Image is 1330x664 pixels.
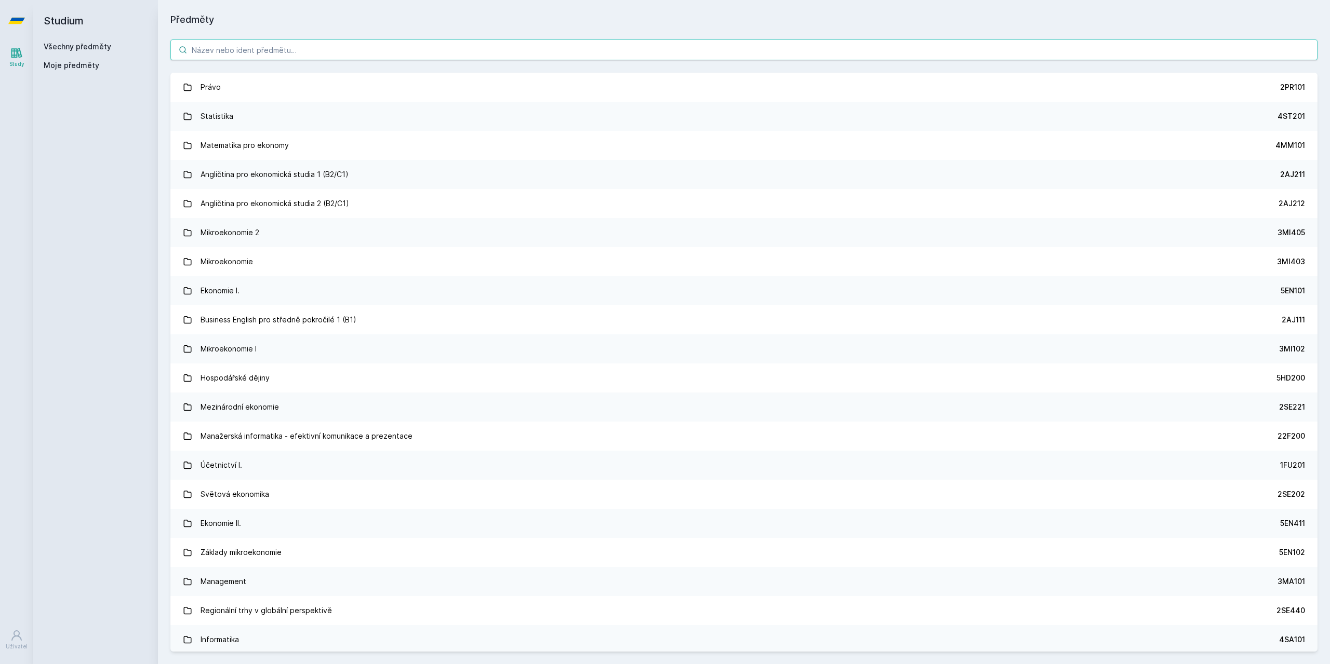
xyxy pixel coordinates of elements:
div: 3MA101 [1278,576,1305,587]
a: Mezinárodní ekonomie 2SE221 [170,392,1318,422]
div: 4ST201 [1278,111,1305,121]
div: Ekonomie II. [201,513,241,534]
div: Právo [201,77,221,98]
div: 5HD200 [1276,373,1305,383]
a: Management 3MA101 [170,567,1318,596]
div: Informatika [201,629,239,650]
input: Název nebo ident předmětu… [170,39,1318,60]
div: Základy mikroekonomie [201,542,282,563]
div: 1FU201 [1280,460,1305,470]
div: Regionální trhy v globální perspektivě [201,600,332,621]
span: Moje předměty [44,60,99,71]
a: Základy mikroekonomie 5EN102 [170,538,1318,567]
a: Světová ekonomika 2SE202 [170,480,1318,509]
h1: Předměty [170,12,1318,27]
a: Manažerská informatika - efektivní komunikace a prezentace 22F200 [170,422,1318,451]
div: Mikroekonomie 2 [201,222,259,243]
div: 2AJ111 [1282,315,1305,325]
div: Matematika pro ekonomy [201,135,289,156]
a: Study [2,42,31,73]
a: Právo 2PR101 [170,73,1318,102]
a: Informatika 4SA101 [170,625,1318,654]
a: Ekonomie I. 5EN101 [170,276,1318,305]
div: Ekonomie I. [201,280,240,301]
a: Angličtina pro ekonomická studia 2 (B2/C1) 2AJ212 [170,189,1318,218]
a: Všechny předměty [44,42,111,51]
a: Účetnictví I. 1FU201 [170,451,1318,480]
div: 3MI102 [1279,344,1305,354]
div: Světová ekonomika [201,484,269,505]
div: 4MM101 [1275,140,1305,151]
a: Business English pro středně pokročilé 1 (B1) 2AJ111 [170,305,1318,334]
a: Hospodářské dějiny 5HD200 [170,363,1318,392]
div: Mikroekonomie I [201,338,257,359]
div: 2AJ212 [1279,198,1305,209]
div: Uživatel [6,643,28,651]
div: Mezinárodní ekonomie [201,397,279,417]
div: Business English pro středně pokročilé 1 (B1) [201,309,356,330]
div: 2SE440 [1276,605,1305,616]
div: 5EN411 [1280,518,1305,529]
div: Manažerská informatika - efektivní komunikace a prezentace [201,426,413,446]
div: 22F200 [1278,431,1305,441]
div: 2SE221 [1279,402,1305,412]
a: Mikroekonomie I 3MI102 [170,334,1318,363]
div: 2AJ211 [1280,169,1305,180]
div: 2SE202 [1278,489,1305,499]
div: Study [9,60,24,68]
div: 2PR101 [1280,82,1305,92]
a: Statistika 4ST201 [170,102,1318,131]
a: Mikroekonomie 2 3MI405 [170,218,1318,247]
a: Angličtina pro ekonomická studia 1 (B2/C1) 2AJ211 [170,160,1318,189]
div: Management [201,571,246,592]
a: Ekonomie II. 5EN411 [170,509,1318,538]
div: 3MI405 [1278,227,1305,238]
div: Účetnictví I. [201,455,242,476]
div: Statistika [201,106,233,127]
a: Mikroekonomie 3MI403 [170,247,1318,276]
a: Regionální trhy v globální perspektivě 2SE440 [170,596,1318,625]
div: 3MI403 [1277,256,1305,267]
div: 5EN102 [1279,547,1305,558]
div: Hospodářské dějiny [201,368,270,388]
a: Uživatel [2,624,31,656]
div: 4SA101 [1279,634,1305,645]
div: Angličtina pro ekonomická studia 2 (B2/C1) [201,193,349,214]
div: Mikroekonomie [201,251,253,272]
div: Angličtina pro ekonomická studia 1 (B2/C1) [201,164,349,185]
div: 5EN101 [1281,286,1305,296]
a: Matematika pro ekonomy 4MM101 [170,131,1318,160]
